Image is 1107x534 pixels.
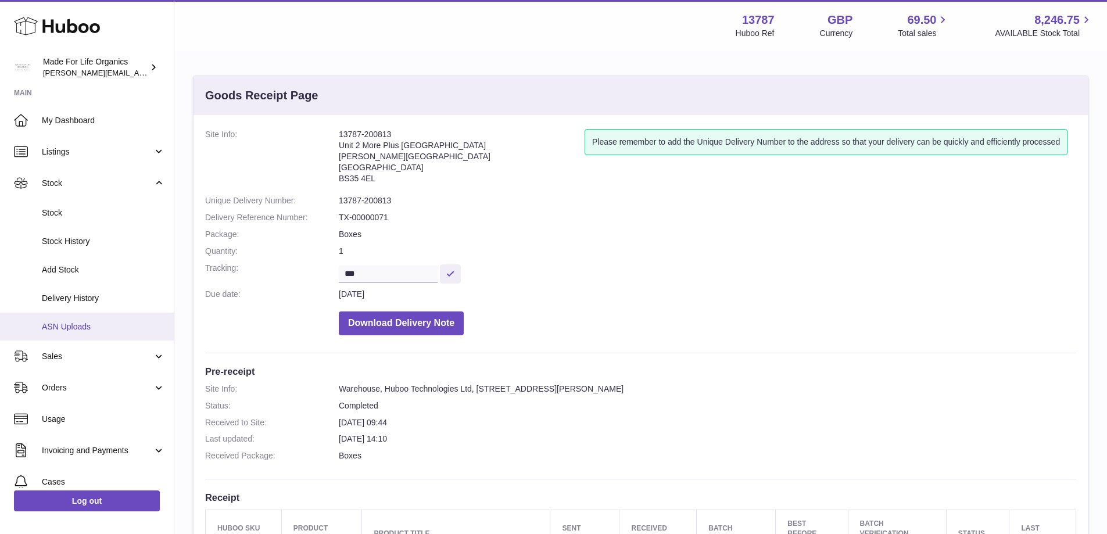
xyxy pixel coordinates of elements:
dd: 13787-200813 [339,195,1076,206]
dd: [DATE] 09:44 [339,417,1076,428]
div: Currency [820,28,853,39]
dt: Status: [205,400,339,411]
span: ASN Uploads [42,321,165,332]
span: Stock [42,178,153,189]
span: 69.50 [907,12,936,28]
h3: Pre-receipt [205,365,1076,378]
span: Stock History [42,236,165,247]
dd: Warehouse, Huboo Technologies Ltd, [STREET_ADDRESS][PERSON_NAME] [339,384,1076,395]
dt: Received Package: [205,450,339,461]
a: Log out [14,490,160,511]
span: 8,246.75 [1034,12,1080,28]
dd: Completed [339,400,1076,411]
span: Usage [42,414,165,425]
dt: Site Info: [205,129,339,189]
dt: Package: [205,229,339,240]
div: Please remember to add the Unique Delivery Number to the address so that your delivery can be qui... [585,129,1067,155]
span: Delivery History [42,293,165,304]
span: Total sales [898,28,950,39]
span: AVAILABLE Stock Total [995,28,1093,39]
a: 8,246.75 AVAILABLE Stock Total [995,12,1093,39]
span: [PERSON_NAME][EMAIL_ADDRESS][PERSON_NAME][DOMAIN_NAME] [43,68,295,77]
dt: Last updated: [205,433,339,445]
address: 13787-200813 Unit 2 More Plus [GEOGRAPHIC_DATA] [PERSON_NAME][GEOGRAPHIC_DATA] [GEOGRAPHIC_DATA] ... [339,129,585,189]
div: Made For Life Organics [43,56,148,78]
dt: Site Info: [205,384,339,395]
button: Download Delivery Note [339,311,464,335]
dt: Tracking: [205,263,339,283]
a: 69.50 Total sales [898,12,950,39]
dd: [DATE] [339,289,1076,300]
span: Stock [42,207,165,218]
dd: 1 [339,246,1076,257]
dd: [DATE] 14:10 [339,433,1076,445]
dd: Boxes [339,229,1076,240]
span: Cases [42,476,165,488]
dt: Due date: [205,289,339,300]
dd: Boxes [339,450,1076,461]
div: Huboo Ref [736,28,775,39]
h3: Receipt [205,491,1076,504]
dd: TX-00000071 [339,212,1076,223]
span: Orders [42,382,153,393]
span: My Dashboard [42,115,165,126]
strong: GBP [827,12,852,28]
span: Sales [42,351,153,362]
dt: Delivery Reference Number: [205,212,339,223]
span: Invoicing and Payments [42,445,153,456]
h3: Goods Receipt Page [205,88,318,103]
dt: Unique Delivery Number: [205,195,339,206]
dt: Quantity: [205,246,339,257]
strong: 13787 [742,12,775,28]
dt: Received to Site: [205,417,339,428]
span: Add Stock [42,264,165,275]
img: geoff.winwood@madeforlifeorganics.com [14,59,31,76]
span: Listings [42,146,153,157]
